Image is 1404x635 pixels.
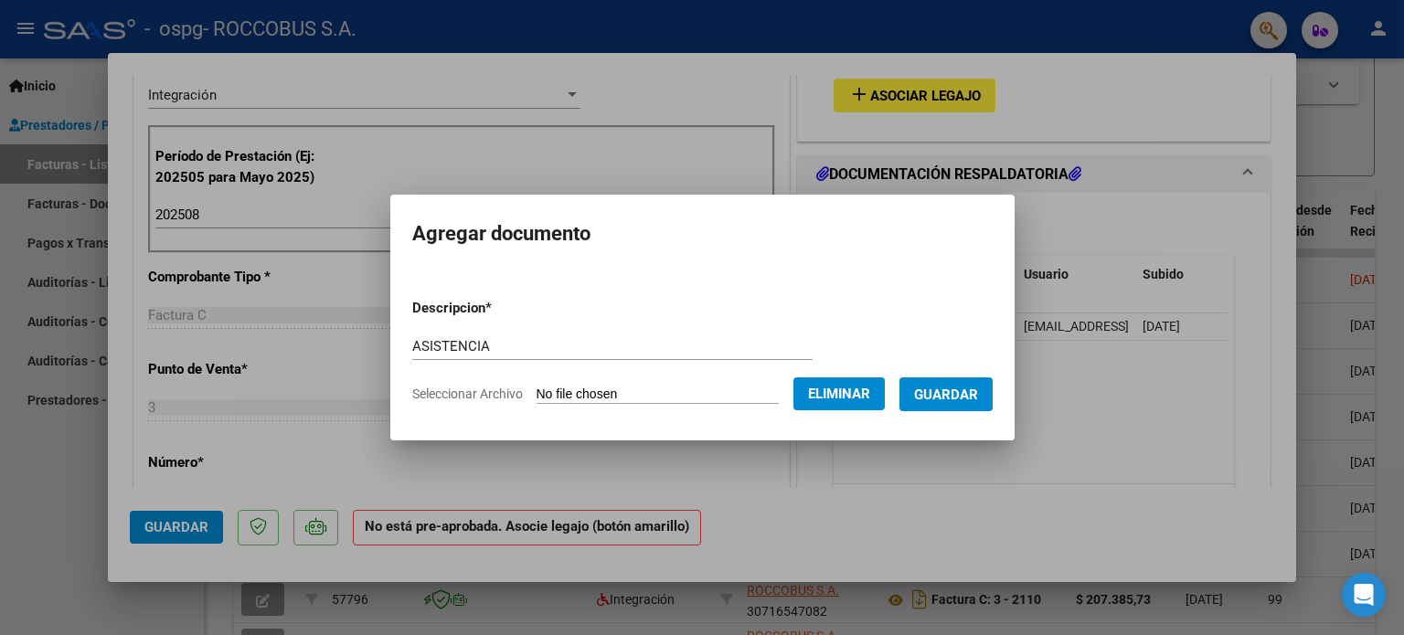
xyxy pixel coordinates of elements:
[914,386,978,403] span: Guardar
[899,377,993,411] button: Guardar
[1342,573,1386,617] div: Open Intercom Messenger
[793,377,885,410] button: Eliminar
[412,298,587,319] p: Descripcion
[412,386,523,401] span: Seleccionar Archivo
[412,217,993,251] h2: Agregar documento
[808,386,870,402] span: Eliminar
